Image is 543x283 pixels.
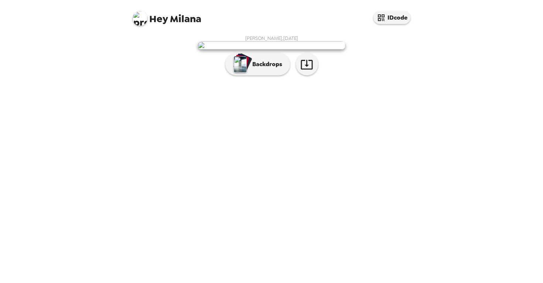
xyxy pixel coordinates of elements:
[249,60,282,69] p: Backdrops
[149,12,168,25] span: Hey
[245,35,298,41] span: [PERSON_NAME] , [DATE]
[373,11,410,24] button: IDcode
[225,53,290,75] button: Backdrops
[133,11,147,26] img: profile pic
[133,7,201,24] span: Milana
[198,41,345,50] img: user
